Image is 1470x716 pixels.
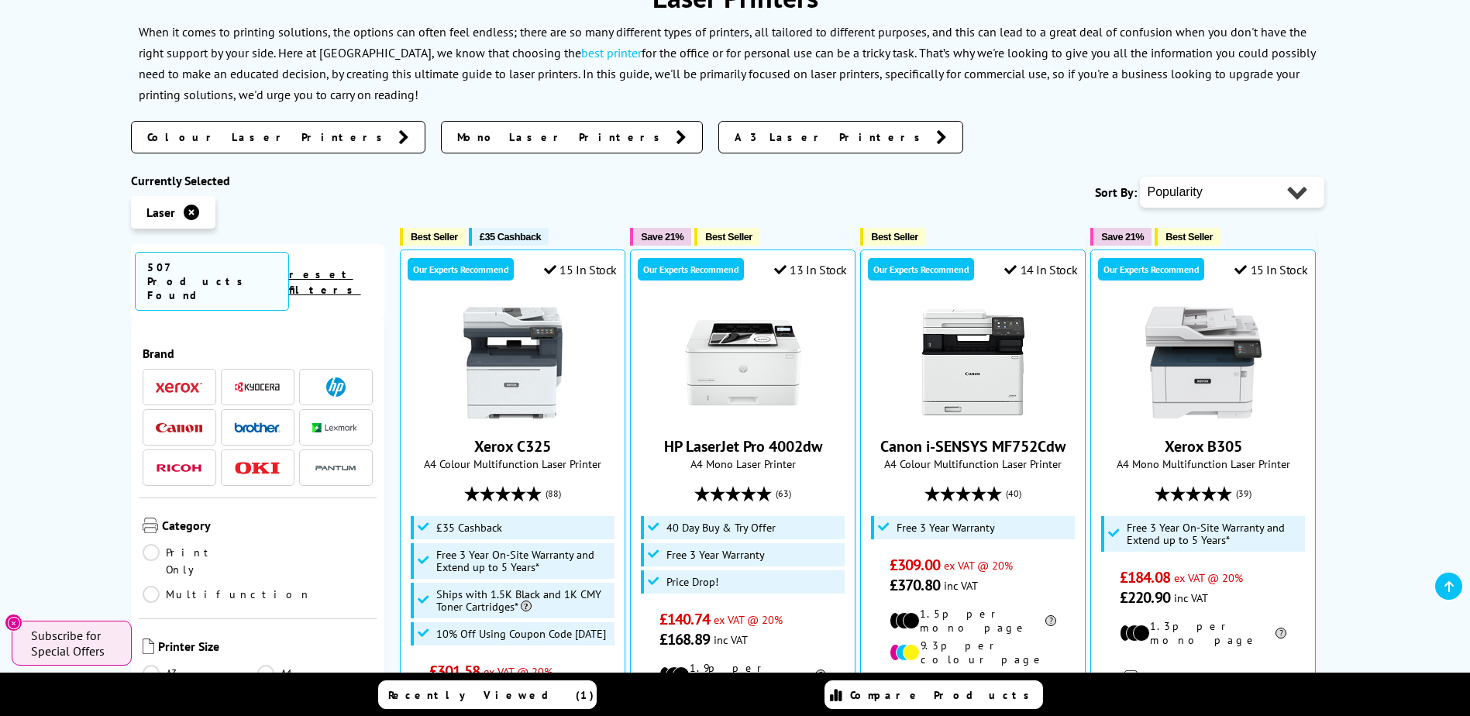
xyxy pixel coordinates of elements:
[135,252,289,311] span: 507 Products Found
[659,629,710,649] span: £168.89
[880,436,1065,456] a: Canon i-SENSYS MF752Cdw
[469,228,549,246] button: £35 Cashback
[1165,436,1242,456] a: Xerox B305
[685,305,801,421] img: HP LaserJet Pro 4002dw
[1004,262,1077,277] div: 14 In Stock
[162,518,374,536] span: Category
[1145,408,1262,424] a: Xerox B305
[581,45,642,60] a: best printer
[484,664,553,679] span: ex VAT @ 20%
[408,456,617,471] span: A4 Colour Multifunction Laser Printer
[147,129,391,145] span: Colour Laser Printers
[455,408,571,424] a: Xerox C325
[915,408,1031,424] a: Canon i-SENSYS MF752Cdw
[897,522,995,534] span: Free 3 Year Warranty
[1165,231,1213,243] span: Best Seller
[474,436,551,456] a: Xerox C325
[685,408,801,424] a: HP LaserJet Pro 4002dw
[143,639,154,654] img: Printer Size
[143,586,312,603] a: Multifunction
[234,458,281,477] a: OKI
[480,231,541,243] span: £35 Cashback
[714,612,783,627] span: ex VAT @ 20%
[289,267,361,297] a: reset filters
[714,632,748,647] span: inc VAT
[131,121,425,153] a: Colour Laser Printers
[694,228,760,246] button: Best Seller
[429,661,480,681] span: £301.58
[666,522,776,534] span: 40 Day Buy & Try Offer
[666,549,765,561] span: Free 3 Year Warranty
[860,228,926,246] button: Best Seller
[436,522,502,534] span: £35 Cashback
[890,555,940,575] span: £309.00
[664,436,822,456] a: HP LaserJet Pro 4002dw
[1145,305,1262,421] img: Xerox B305
[735,129,928,145] span: A3 Laser Printers
[1099,659,1307,702] div: modal_delivery
[1127,522,1302,546] span: Free 3 Year On-Site Warranty and Extend up to 5 Years*
[666,576,718,588] span: Price Drop!
[436,628,606,640] span: 10% Off Using Coupon Code [DATE]
[630,228,691,246] button: Save 21%
[890,575,940,595] span: £370.80
[146,205,175,220] span: Laser
[143,665,258,682] a: A3
[455,305,571,421] img: Xerox C325
[659,661,826,689] li: 1.9p per mono page
[1234,262,1307,277] div: 15 In Stock
[378,680,597,709] a: Recently Viewed (1)
[257,665,373,682] a: A4
[312,459,359,477] img: Pantum
[1236,479,1251,508] span: (39)
[436,549,611,573] span: Free 3 Year On-Site Warranty and Extend up to 5 Years*
[234,422,281,433] img: Brother
[659,609,710,629] span: £140.74
[158,639,374,657] span: Printer Size
[1095,184,1137,200] span: Sort By:
[718,121,963,153] a: A3 Laser Printers
[234,462,281,475] img: OKI
[944,578,978,593] span: inc VAT
[143,544,258,578] a: Print Only
[156,423,202,433] img: Canon
[156,458,202,477] a: Ricoh
[156,464,202,473] img: Ricoh
[408,258,514,281] div: Our Experts Recommend
[441,121,703,153] a: Mono Laser Printers
[1090,228,1152,246] button: Save 21%
[1174,570,1243,585] span: ex VAT @ 20%
[326,377,346,397] img: HP
[774,262,847,277] div: 13 In Stock
[139,24,1315,103] p: When it comes to printing solutions, the options can often feel endless; there are so many differ...
[869,456,1077,471] span: A4 Colour Multifunction Laser Printer
[871,231,918,243] span: Best Seller
[388,688,594,702] span: Recently Viewed (1)
[890,639,1056,666] li: 9.3p per colour page
[850,688,1038,702] span: Compare Products
[156,377,202,397] a: Xerox
[1006,479,1021,508] span: (40)
[143,346,374,361] span: Brand
[546,479,561,508] span: (88)
[234,418,281,437] a: Brother
[234,377,281,397] a: Kyocera
[312,458,359,477] a: Pantum
[915,305,1031,421] img: Canon i-SENSYS MF752Cdw
[156,382,202,393] img: Xerox
[1120,619,1286,647] li: 1.3p per mono page
[825,680,1043,709] a: Compare Products
[1099,456,1307,471] span: A4 Mono Multifunction Laser Printer
[5,614,22,632] button: Close
[776,479,791,508] span: (63)
[868,258,974,281] div: Our Experts Recommend
[544,262,617,277] div: 15 In Stock
[436,588,611,613] span: Ships with 1.5K Black and 1K CMY Toner Cartridges*
[1120,587,1170,608] span: £220.90
[638,258,744,281] div: Our Experts Recommend
[1174,590,1208,605] span: inc VAT
[705,231,752,243] span: Best Seller
[143,518,158,533] img: Category
[131,173,385,188] div: Currently Selected
[312,418,359,437] a: Lexmark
